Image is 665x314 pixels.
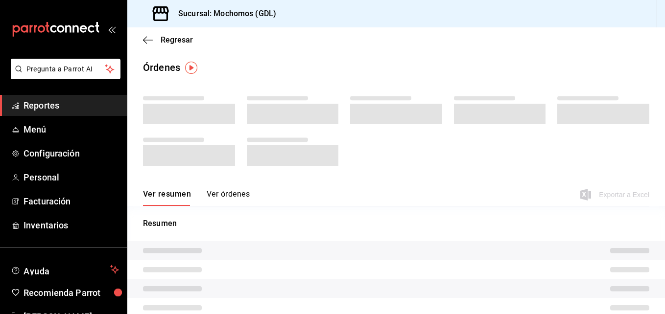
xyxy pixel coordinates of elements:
[143,60,180,75] div: Órdenes
[143,218,649,229] p: Resumen
[24,195,119,208] span: Facturación
[24,286,119,299] span: Recomienda Parrot
[24,99,119,112] span: Reportes
[7,71,120,81] a: Pregunta a Parrot AI
[24,147,119,160] span: Configuración
[143,189,250,206] div: navigation tabs
[24,171,119,184] span: Personal
[24,219,119,232] span: Inventarios
[207,189,250,206] button: Ver órdenes
[161,35,193,45] span: Regresar
[143,189,191,206] button: Ver resumen
[24,123,119,136] span: Menú
[170,8,276,20] h3: Sucursal: Mochomos (GDL)
[26,64,105,74] span: Pregunta a Parrot AI
[108,25,116,33] button: open_drawer_menu
[185,62,197,74] img: Tooltip marker
[24,264,106,275] span: Ayuda
[11,59,120,79] button: Pregunta a Parrot AI
[143,35,193,45] button: Regresar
